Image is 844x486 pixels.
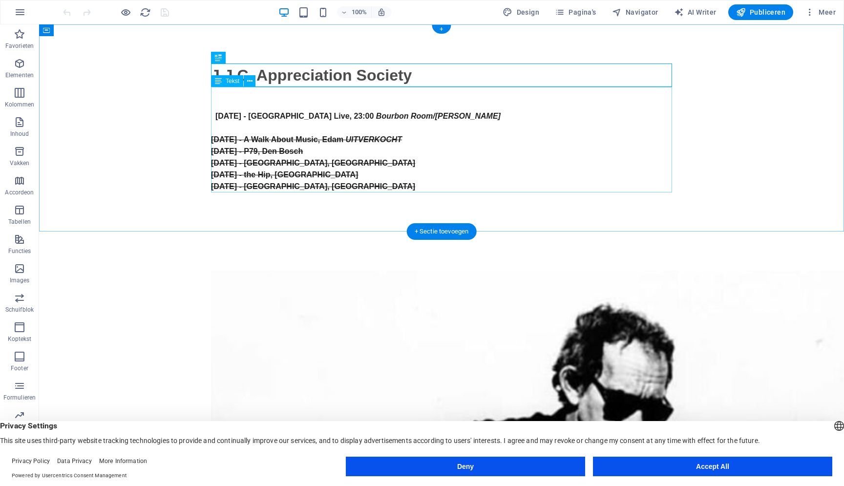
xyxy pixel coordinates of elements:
[10,159,30,167] p: Vakken
[11,364,28,372] p: Footer
[139,6,151,18] button: reload
[8,335,32,343] p: Koptekst
[612,7,658,17] span: Navigator
[432,25,451,34] div: +
[5,101,35,108] p: Kolommen
[670,4,720,20] button: AI Writer
[5,306,34,314] p: Schuifblok
[674,7,717,17] span: AI Writer
[352,6,367,18] h6: 100%
[736,7,785,17] span: Publiceren
[407,223,477,240] div: + Sectie toevoegen
[499,4,543,20] div: Design (Ctrl+Alt+Y)
[551,4,600,20] button: Pagina's
[5,71,34,79] p: Elementen
[805,7,836,17] span: Meer
[499,4,543,20] button: Design
[8,218,31,226] p: Tabellen
[5,189,34,196] p: Accordeon
[5,42,34,50] p: Favorieten
[728,4,793,20] button: Publiceren
[8,247,31,255] p: Functies
[337,6,372,18] button: 100%
[801,4,840,20] button: Meer
[120,6,131,18] button: Klik hier om de voorbeeldmodus te verlaten en verder te gaan met bewerken
[140,7,151,18] i: Pagina opnieuw laden
[226,78,239,84] span: Tekst
[377,8,386,17] i: Stel bij het wijzigen van de grootte van de weergegeven website automatisch het juist zoomniveau ...
[503,7,539,17] span: Design
[608,4,662,20] button: Navigator
[3,394,36,401] p: Formulieren
[10,130,29,138] p: Inhoud
[555,7,596,17] span: Pagina's
[10,276,30,284] p: Images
